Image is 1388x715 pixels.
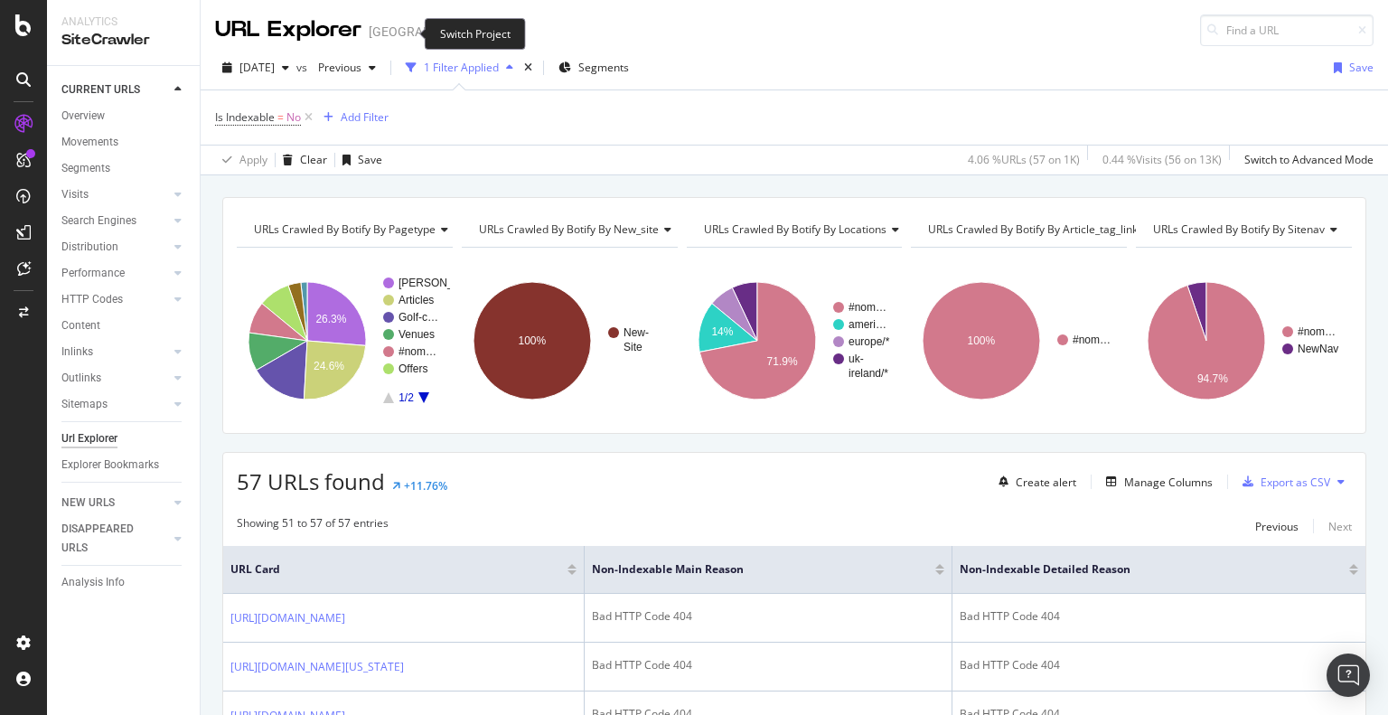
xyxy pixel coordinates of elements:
span: URLs Crawled By Botify By pagetype [254,221,436,237]
div: 1 Filter Applied [424,60,499,75]
div: HTTP Codes [61,290,123,309]
a: Outlinks [61,369,169,388]
text: #nom… [1073,334,1111,346]
text: Offers [399,362,427,375]
div: Inlinks [61,343,93,362]
div: Overview [61,107,105,126]
div: Movements [61,133,118,152]
h4: URLs Crawled By Botify By pagetype [250,215,463,244]
span: URLs Crawled By Botify By sitenav [1153,221,1325,237]
div: [GEOGRAPHIC_DATA] [369,23,491,41]
div: Switch to Advanced Mode [1244,152,1374,167]
div: 0.44 % Visits ( 56 on 13K ) [1102,152,1222,167]
a: [URL][DOMAIN_NAME][US_STATE] [230,658,404,676]
text: 94.7% [1197,372,1228,385]
div: Showing 51 to 57 of 57 entries [237,515,389,537]
a: DISAPPEARED URLS [61,520,169,558]
a: CURRENT URLS [61,80,169,99]
button: [DATE] [215,53,296,82]
a: Inlinks [61,343,169,362]
div: times [520,59,536,77]
svg: A chart. [462,262,675,419]
a: Analysis Info [61,573,187,592]
a: Overview [61,107,187,126]
span: Segments [578,60,629,75]
a: Movements [61,133,187,152]
div: Create alert [1016,475,1076,490]
span: URLs Crawled By Botify By new_site [479,221,659,237]
div: NEW URLS [61,494,115,513]
button: Previous [1255,515,1299,537]
span: vs [296,60,311,75]
span: No [286,105,301,130]
span: URL Card [230,561,563,578]
text: 1/2 [399,391,414,404]
a: [URL][DOMAIN_NAME] [230,609,345,627]
span: URLs Crawled By Botify By article_tag_link_test [928,221,1161,237]
a: Search Engines [61,212,169,230]
text: europe/* [849,335,890,348]
div: Open Intercom Messenger [1327,654,1370,697]
svg: A chart. [237,262,450,419]
text: Articles [399,294,434,306]
text: Site [624,341,642,353]
span: URLs Crawled By Botify By locations [704,221,886,237]
text: #nom… [1298,325,1336,338]
text: Golf-c… [399,311,438,324]
div: Bad HTTP Code 404 [592,608,944,625]
div: SiteCrawler [61,30,185,51]
button: Switch to Advanced Mode [1237,146,1374,174]
a: HTTP Codes [61,290,169,309]
div: A chart. [687,262,900,419]
span: 57 URLs found [237,466,385,496]
text: [PERSON_NAME]… [399,277,499,289]
span: 2025 Aug. 31st [239,60,275,75]
a: NEW URLS [61,494,169,513]
text: ireland/* [849,367,888,380]
div: Clear [300,152,327,167]
a: Segments [61,159,187,178]
button: Save [335,146,382,174]
text: uk- [849,353,864,365]
div: Analysis Info [61,573,125,592]
svg: A chart. [911,262,1124,419]
span: Is Indexable [215,109,275,125]
div: Switch Project [425,18,526,50]
div: Save [358,152,382,167]
a: Visits [61,185,169,204]
div: Performance [61,264,125,283]
text: 71.9% [766,355,797,368]
text: 26.3% [315,313,346,325]
a: Distribution [61,238,169,257]
a: Content [61,316,187,335]
a: Url Explorer [61,429,187,448]
div: Url Explorer [61,429,117,448]
div: Explorer Bookmarks [61,456,159,475]
a: Explorer Bookmarks [61,456,187,475]
text: 100% [968,334,996,347]
button: Export as CSV [1235,467,1330,496]
h4: URLs Crawled By Botify By locations [700,215,914,244]
h4: URLs Crawled By Botify By sitenav [1149,215,1352,244]
button: Segments [551,53,636,82]
button: Manage Columns [1099,471,1213,493]
div: Outlinks [61,369,101,388]
input: Find a URL [1200,14,1374,46]
button: Create alert [991,467,1076,496]
div: DISAPPEARED URLS [61,520,153,558]
text: NewNav [1298,343,1338,355]
div: Search Engines [61,212,136,230]
div: Segments [61,159,110,178]
button: Save [1327,53,1374,82]
div: Add Filter [341,109,389,125]
div: A chart. [1136,262,1349,419]
div: Visits [61,185,89,204]
button: Next [1328,515,1352,537]
div: Distribution [61,238,118,257]
h4: URLs Crawled By Botify By new_site [475,215,686,244]
h4: URLs Crawled By Botify By article_tag_link_test [924,215,1188,244]
div: Export as CSV [1261,475,1330,490]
